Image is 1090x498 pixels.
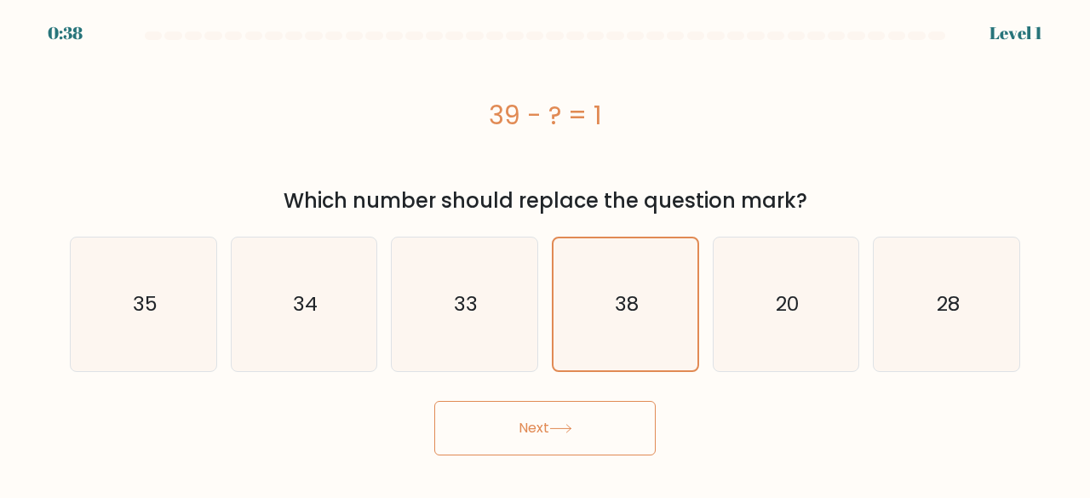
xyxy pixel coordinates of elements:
[48,20,83,46] div: 0:38
[937,290,960,318] text: 28
[615,290,639,318] text: 38
[434,401,656,455] button: Next
[293,290,318,318] text: 34
[80,186,1010,216] div: Which number should replace the question mark?
[990,20,1042,46] div: Level 1
[454,290,478,318] text: 33
[70,96,1020,135] div: 39 - ? = 1
[132,290,157,318] text: 35
[776,290,799,318] text: 20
